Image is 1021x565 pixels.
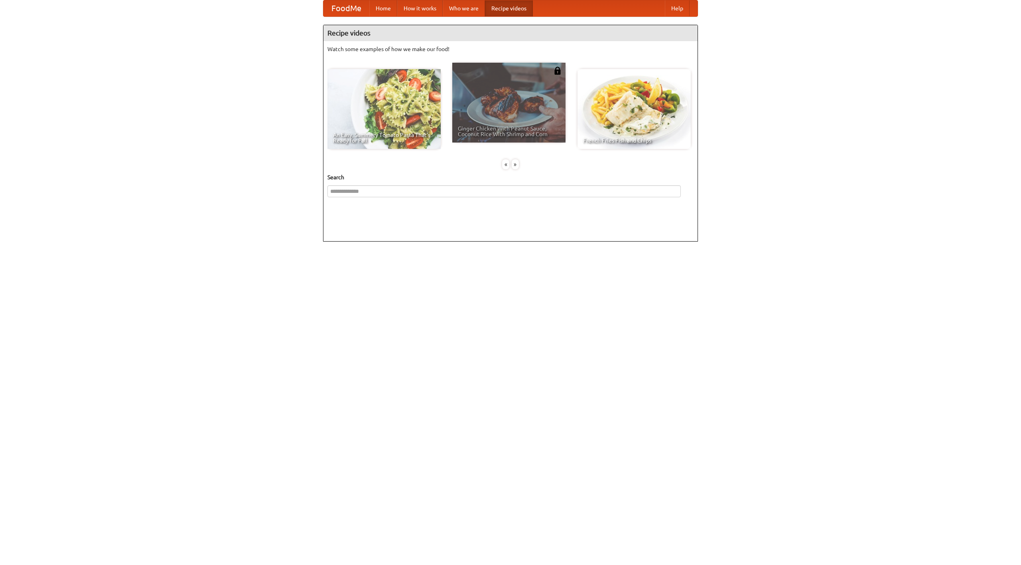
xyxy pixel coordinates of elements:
[369,0,397,16] a: Home
[485,0,533,16] a: Recipe videos
[323,25,698,41] h4: Recipe videos
[323,0,369,16] a: FoodMe
[512,159,519,169] div: »
[554,67,562,75] img: 483408.png
[443,0,485,16] a: Who we are
[327,173,694,181] h5: Search
[327,69,441,149] a: An Easy, Summery Tomato Pasta That's Ready for Fall
[583,138,685,143] span: French Fries Fish and Chips
[502,159,509,169] div: «
[578,69,691,149] a: French Fries Fish and Chips
[397,0,443,16] a: How it works
[327,45,694,53] p: Watch some examples of how we make our food!
[333,132,435,143] span: An Easy, Summery Tomato Pasta That's Ready for Fall
[665,0,690,16] a: Help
